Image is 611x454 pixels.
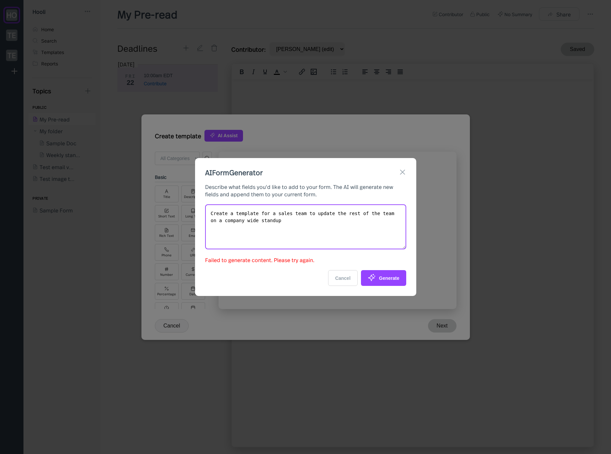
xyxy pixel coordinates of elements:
[205,168,263,176] div: AI Form Generator
[205,256,406,263] div: Failed to generate content. Please try again.
[205,204,406,249] textarea: Create a template for a sales team to update the rest of the team on a company wide standup
[205,183,406,198] p: Describe what fields you'd like to add to your form. The AI will generate new fields and append t...
[328,270,358,286] button: Cancel
[368,273,400,283] div: Generate
[361,270,406,286] button: Generate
